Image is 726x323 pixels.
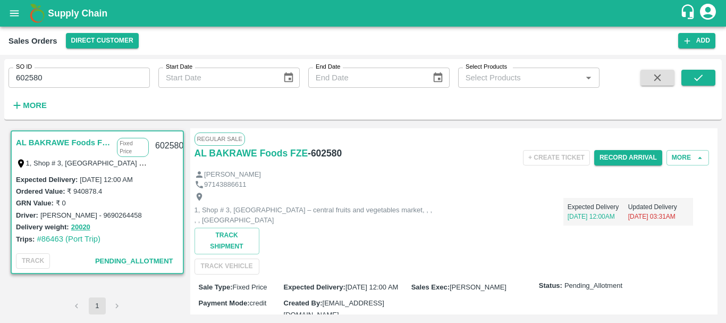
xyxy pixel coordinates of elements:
[628,202,689,212] p: Updated Delivery
[48,6,680,21] a: Supply Chain
[40,211,142,219] label: [PERSON_NAME] - 9690264458
[26,159,345,167] label: 1, Shop # 3, [GEOGRAPHIC_DATA] – central fruits and vegetables market, , , , , [GEOGRAPHIC_DATA]
[158,68,274,88] input: Start Date
[411,283,450,291] label: Sales Exec :
[16,211,38,219] label: Driver:
[581,71,595,85] button: Open
[428,68,448,88] button: Choose date
[199,299,250,307] label: Payment Mode :
[195,132,245,145] span: Regular Sale
[199,283,233,291] label: Sale Type :
[9,34,57,48] div: Sales Orders
[27,3,48,24] img: logo
[316,63,340,71] label: End Date
[23,101,47,110] strong: More
[284,283,345,291] label: Expected Delivery :
[2,1,27,26] button: open drawer
[278,68,299,88] button: Choose date
[80,176,132,184] label: [DATE] 12:00 AM
[16,63,32,71] label: SO ID
[345,283,398,291] span: [DATE] 12:00 AM
[67,187,102,195] label: ₹ 940878.4
[204,170,261,180] p: [PERSON_NAME]
[308,146,342,161] h6: - 602580
[678,33,715,48] button: Add
[564,281,622,291] span: Pending_Allotment
[9,96,49,114] button: More
[16,199,54,207] label: GRN Value:
[9,68,150,88] input: Enter SO ID
[66,33,139,48] button: Select DC
[284,299,323,307] label: Created By :
[461,71,579,85] input: Select Products
[250,299,267,307] span: credit
[16,223,69,231] label: Delivery weight:
[308,68,424,88] input: End Date
[568,212,628,221] p: [DATE] 12:00AM
[166,63,192,71] label: Start Date
[16,187,65,195] label: Ordered Value:
[204,180,247,190] p: 97143886611
[37,235,100,243] a: #86463 (Port Trip)
[48,8,107,19] b: Supply Chain
[284,299,384,319] span: [EMAIL_ADDRESS][DOMAIN_NAME]
[195,205,434,225] p: 1, Shop # 3, [GEOGRAPHIC_DATA] – central fruits and vegetables market, , , , , [GEOGRAPHIC_DATA]
[628,212,689,221] p: [DATE] 03:31AM
[149,134,190,159] div: 602580
[56,199,66,207] label: ₹ 0
[117,138,149,157] p: Fixed Price
[698,2,717,24] div: account of current user
[16,235,35,243] label: Trips:
[450,283,506,291] span: [PERSON_NAME]
[71,221,90,234] button: 20020
[67,297,128,314] nav: pagination navigation
[16,136,112,150] a: AL BAKRAWE Foods FZE
[594,150,662,165] button: Record Arrival
[466,63,507,71] label: Select Products
[95,257,173,265] span: Pending_Allotment
[233,283,267,291] span: Fixed Price
[195,146,308,161] a: AL BAKRAWE Foods FZE
[195,228,259,254] button: Track Shipment
[16,176,78,184] label: Expected Delivery :
[680,4,698,23] div: customer-support
[568,202,628,212] p: Expected Delivery
[666,150,709,165] button: More
[89,297,106,314] button: page 1
[539,281,562,291] label: Status:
